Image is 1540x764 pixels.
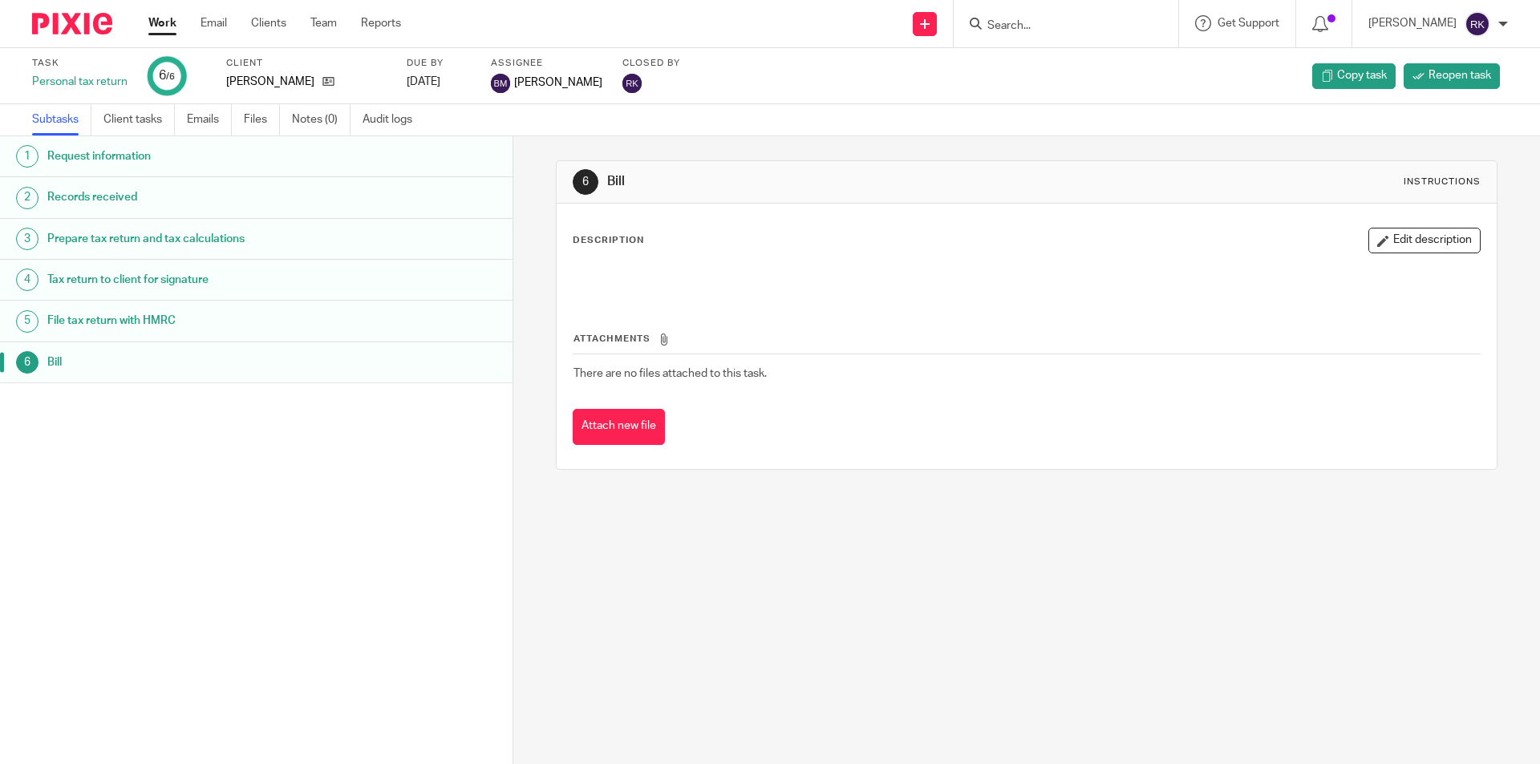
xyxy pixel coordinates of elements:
h1: Tax return to client for signature [47,268,347,292]
a: Reports [361,15,401,31]
div: 6 [573,169,598,195]
h1: Prepare tax return and tax calculations [47,227,347,251]
span: Reopen task [1429,67,1491,83]
a: Team [310,15,337,31]
div: 6 [16,351,38,374]
span: Get Support [1218,18,1279,29]
img: Ben Moffat [491,74,510,93]
i: Open client page [322,75,334,87]
div: Personal tax return [32,74,128,90]
div: [DATE] [407,74,471,90]
label: Task [32,57,128,70]
span: Tunstall, Janet [226,74,314,90]
p: Description [573,234,644,247]
div: 2 [16,187,38,209]
h1: Request information [47,144,347,168]
a: Audit logs [363,104,424,135]
a: Copy task [1312,63,1396,89]
label: Client [226,57,387,70]
a: Notes (0) [292,104,351,135]
div: 4 [16,269,38,291]
img: Rachel Keighley [622,74,642,93]
button: Attach new file [573,409,665,445]
h1: Bill [47,350,347,374]
a: Reopen task [1404,63,1500,89]
span: Copy task [1337,67,1387,83]
span: There are no files attached to this task. [573,368,767,379]
div: 5 [16,310,38,333]
img: Pixie [32,13,112,34]
img: svg%3E [1465,11,1490,37]
h1: File tax return with HMRC [47,309,347,333]
a: Files [244,104,280,135]
a: Subtasks [32,104,91,135]
span: Attachments [573,334,650,343]
a: Email [201,15,227,31]
div: 3 [16,228,38,250]
label: Closed by [622,57,680,70]
h1: Bill [607,173,1061,190]
div: 6 [159,67,175,85]
h1: Records received [47,185,347,209]
a: Client tasks [103,104,175,135]
small: /6 [166,72,175,81]
label: Due by [407,57,471,70]
div: 1 [16,145,38,168]
a: Work [148,15,176,31]
div: Instructions [1404,176,1481,188]
a: Emails [187,104,232,135]
input: Search [986,19,1130,34]
label: Assignee [491,57,602,70]
button: Edit description [1368,228,1481,253]
p: [PERSON_NAME] [1368,15,1457,31]
a: Clients [251,15,286,31]
p: [PERSON_NAME] [226,74,314,90]
span: [PERSON_NAME] [514,75,602,91]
